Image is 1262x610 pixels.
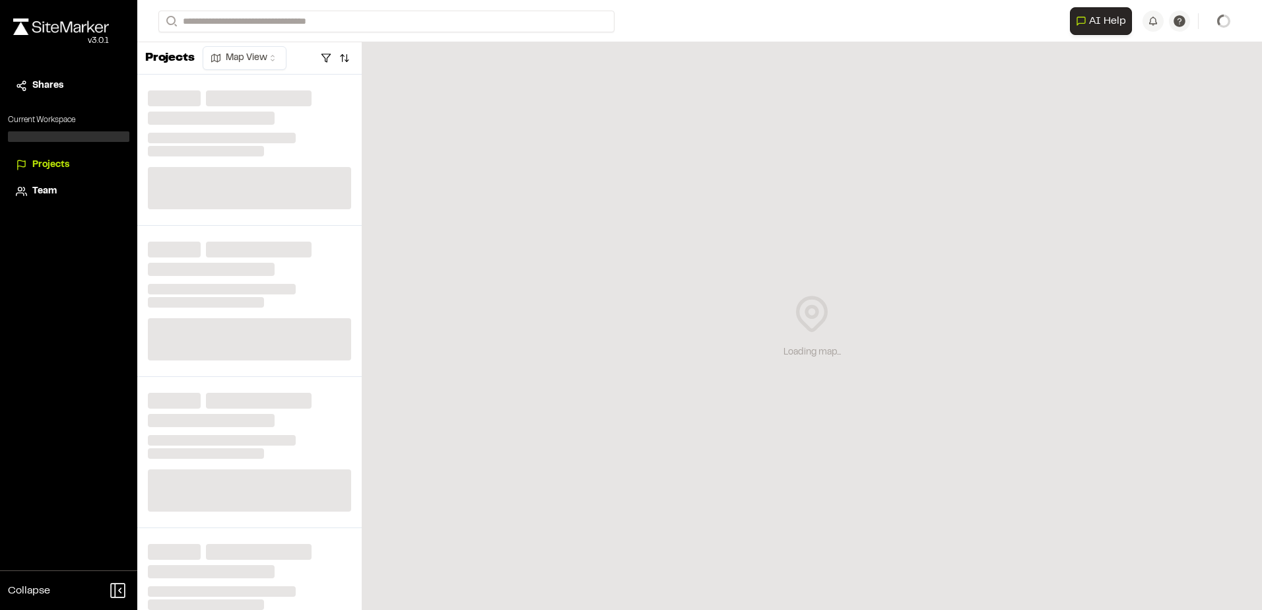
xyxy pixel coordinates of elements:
[13,35,109,47] div: Oh geez...please don't...
[8,114,129,126] p: Current Workspace
[783,345,841,360] div: Loading map...
[1070,7,1137,35] div: Open AI Assistant
[1070,7,1132,35] button: Open AI Assistant
[32,184,57,199] span: Team
[8,583,50,599] span: Collapse
[16,158,121,172] a: Projects
[32,158,69,172] span: Projects
[1089,13,1126,29] span: AI Help
[32,79,63,93] span: Shares
[16,79,121,93] a: Shares
[13,18,109,35] img: rebrand.png
[158,11,182,32] button: Search
[145,50,195,67] p: Projects
[16,184,121,199] a: Team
